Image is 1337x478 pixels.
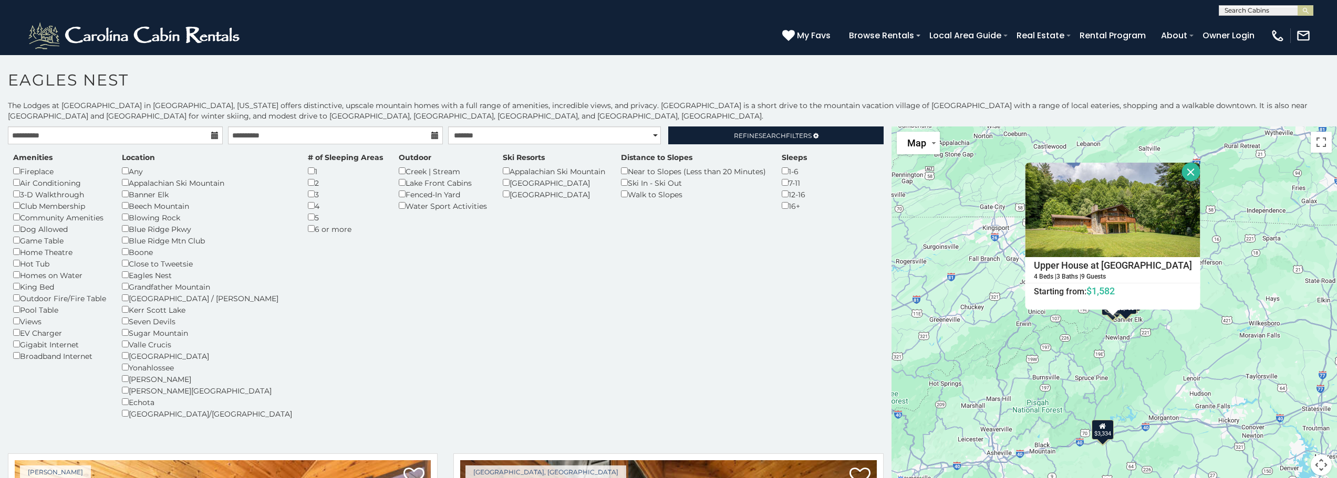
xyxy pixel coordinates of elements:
[668,126,883,144] a: RefineSearchFilters
[1056,273,1081,280] h5: 3 Baths |
[13,281,106,292] div: King Bed
[13,211,106,223] div: Community Amenities
[13,223,106,235] div: Dog Allowed
[797,29,831,42] span: My Favs
[1025,163,1200,257] img: Upper House at Tiffanys Estate
[13,327,106,338] div: EV Charger
[122,269,292,281] div: Eagles Nest
[122,246,292,258] div: Boone
[782,165,807,177] div: 1-6
[1114,294,1136,314] div: $2,730
[13,235,106,246] div: Game Table
[1025,285,1199,296] h6: Starting from:
[1296,28,1311,43] img: mail-regular-white.png
[122,304,292,315] div: Kerr Scott Lake
[122,235,292,246] div: Blue Ridge Mtn Club
[1092,419,1114,439] div: $3,334
[13,269,106,281] div: Homes on Water
[122,327,292,338] div: Sugar Mountain
[308,177,383,188] div: 2
[308,223,383,235] div: 6 or more
[503,152,545,163] label: Ski Resorts
[13,304,106,315] div: Pool Table
[13,258,106,269] div: Hot Tub
[122,292,292,304] div: [GEOGRAPHIC_DATA] / [PERSON_NAME]
[1074,26,1151,45] a: Rental Program
[1033,273,1056,280] h5: 4 Beds |
[621,188,766,200] div: Walk to Slopes
[308,188,383,200] div: 3
[122,315,292,327] div: Seven Devils
[1156,26,1193,45] a: About
[308,211,383,223] div: 5
[503,188,605,200] div: [GEOGRAPHIC_DATA]
[782,200,807,211] div: 16+
[1311,132,1332,153] button: Toggle fullscreen view
[399,177,487,188] div: Lake Front Cabins
[897,132,940,154] button: Change map style
[924,26,1007,45] a: Local Area Guide
[13,338,106,350] div: Gigabit Internet
[1197,26,1260,45] a: Owner Login
[122,211,292,223] div: Blowing Rock
[782,177,807,188] div: 7-11
[734,132,812,140] span: Refine Filters
[621,152,692,163] label: Distance to Slopes
[1311,454,1332,475] button: Map camera controls
[122,200,292,211] div: Beech Mountain
[1270,28,1285,43] img: phone-regular-white.png
[122,188,292,200] div: Banner Elk
[844,26,919,45] a: Browse Rentals
[1181,163,1200,181] button: Close
[122,281,292,292] div: Grandfather Mountain
[122,408,292,419] div: [GEOGRAPHIC_DATA]/[GEOGRAPHIC_DATA]
[308,165,383,177] div: 1
[1081,273,1105,280] h5: 9 Guests
[782,29,833,43] a: My Favs
[122,338,292,350] div: Valle Crucis
[1011,26,1070,45] a: Real Estate
[503,165,605,177] div: Appalachian Ski Mountain
[13,350,106,362] div: Broadband Internet
[13,292,106,304] div: Outdoor Fire/Fire Table
[13,188,106,200] div: 3-D Walkthrough
[399,188,487,200] div: Fenced-In Yard
[399,200,487,211] div: Water Sport Activities
[122,373,292,385] div: [PERSON_NAME]
[503,177,605,188] div: [GEOGRAPHIC_DATA]
[122,165,292,177] div: Any
[782,188,807,200] div: 12-16
[782,152,807,163] label: Sleeps
[399,165,487,177] div: Creek | Stream
[122,177,292,188] div: Appalachian Ski Mountain
[621,177,766,188] div: Ski In - Ski Out
[122,362,292,373] div: Yonahlossee
[122,350,292,362] div: [GEOGRAPHIC_DATA]
[122,258,292,269] div: Close to Tweetsie
[907,137,926,148] span: Map
[13,165,106,177] div: Fireplace
[13,200,106,211] div: Club Membership
[122,385,292,396] div: [PERSON_NAME][GEOGRAPHIC_DATA]
[1025,258,1199,273] h4: Upper House at [GEOGRAPHIC_DATA]
[122,223,292,235] div: Blue Ridge Pkwy
[13,177,106,188] div: Air Conditioning
[759,132,786,140] span: Search
[308,200,383,211] div: 4
[13,152,53,163] label: Amenities
[1025,257,1200,297] a: Upper House at [GEOGRAPHIC_DATA] 4 Beds | 3 Baths | 9 Guests Starting from:$1,582
[13,315,106,327] div: Views
[122,396,292,408] div: Echota
[1086,285,1114,296] span: $1,582
[26,20,244,51] img: White-1-2.png
[399,152,431,163] label: Outdoor
[308,152,383,163] label: # of Sleeping Areas
[13,246,106,258] div: Home Theatre
[621,165,766,177] div: Near to Slopes (Less than 20 Minutes)
[122,152,155,163] label: Location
